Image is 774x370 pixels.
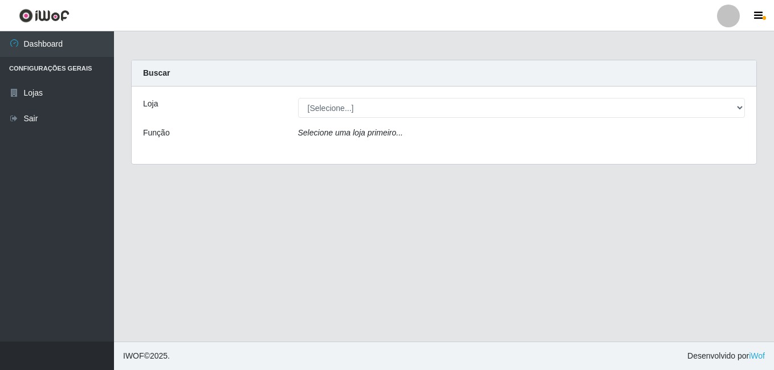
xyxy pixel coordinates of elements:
[687,350,765,362] span: Desenvolvido por
[298,128,403,137] i: Selecione uma loja primeiro...
[123,350,170,362] span: © 2025 .
[123,351,144,360] span: IWOF
[143,127,170,139] label: Função
[749,351,765,360] a: iWof
[143,68,170,77] strong: Buscar
[143,98,158,110] label: Loja
[19,9,70,23] img: CoreUI Logo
